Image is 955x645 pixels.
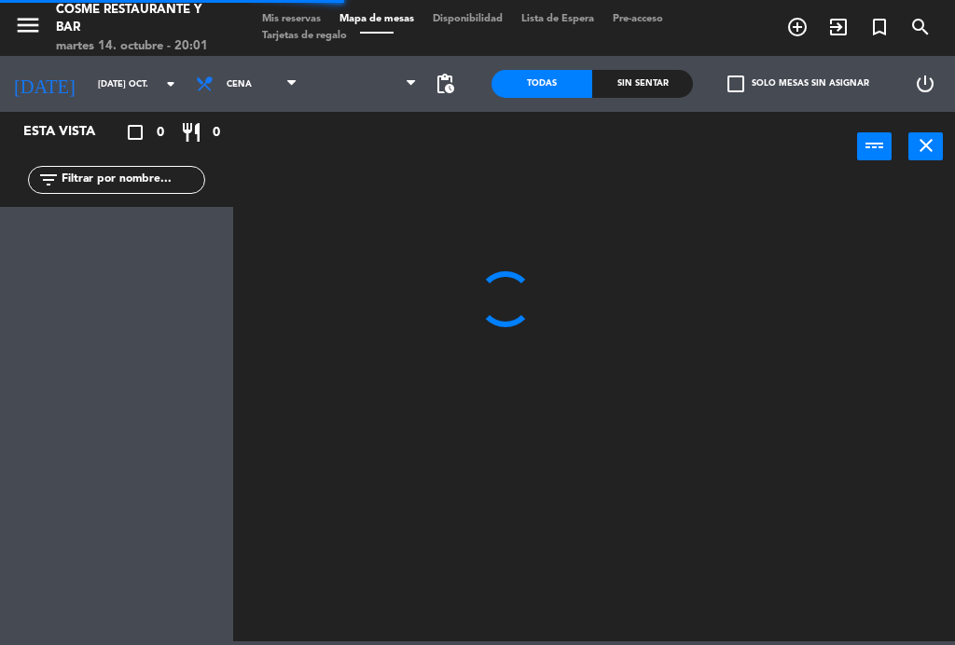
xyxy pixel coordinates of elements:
span: Cena [227,79,252,89]
i: add_circle_outline [786,16,809,38]
i: power_settings_new [914,73,936,95]
i: search [909,16,932,38]
i: restaurant [180,121,202,144]
button: close [908,132,943,160]
label: Solo mesas sin asignar [727,75,869,92]
input: Filtrar por nombre... [60,170,204,190]
i: close [915,134,937,157]
span: Lista de Espera [512,14,603,24]
span: WALK IN [818,11,859,43]
div: Sin sentar [592,70,693,98]
i: power_input [864,134,886,157]
span: Reserva especial [859,11,900,43]
span: 0 [157,122,164,144]
span: RESERVAR MESA [777,11,818,43]
i: menu [14,11,42,39]
span: Tarjetas de regalo [253,31,356,41]
i: turned_in_not [868,16,891,38]
i: exit_to_app [827,16,850,38]
span: BUSCAR [900,11,941,43]
button: power_input [857,132,892,160]
button: menu [14,11,42,46]
span: Disponibilidad [423,14,512,24]
i: filter_list [37,169,60,191]
div: Cosme Restaurante y Bar [56,1,225,37]
span: check_box_outline_blank [727,75,744,92]
i: crop_square [124,121,146,144]
span: 0 [213,122,220,144]
span: Mapa de mesas [330,14,423,24]
span: pending_actions [434,73,456,95]
span: Mis reservas [253,14,330,24]
i: arrow_drop_down [159,73,182,95]
div: martes 14. octubre - 20:01 [56,37,225,56]
span: Pre-acceso [603,14,672,24]
div: Esta vista [9,121,134,144]
div: Todas [491,70,592,98]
